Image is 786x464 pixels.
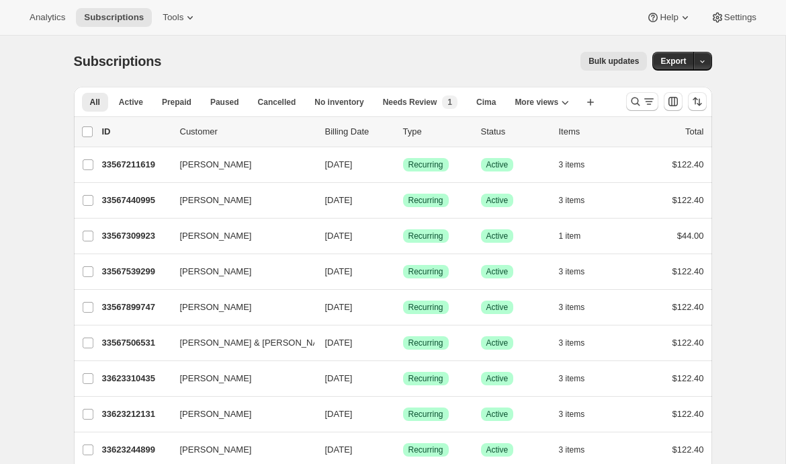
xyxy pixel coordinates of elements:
span: All [90,97,100,108]
span: Export [660,56,686,67]
span: [PERSON_NAME] [180,443,252,457]
p: 33567211619 [102,158,169,171]
button: 3 items [559,369,600,388]
span: [DATE] [325,409,353,419]
button: More views [507,93,577,112]
span: Active [486,444,509,455]
div: 33567506531[PERSON_NAME] & [PERSON_NAME][DATE]SuccessRecurringSuccessActive3 items$122.40 [102,334,704,352]
span: $122.40 [672,373,704,383]
span: Help [660,12,678,23]
p: 33567899747 [102,301,169,314]
span: Cima [476,97,496,108]
p: Status [481,125,548,139]
span: Active [486,373,509,384]
p: Customer [180,125,314,139]
span: Active [486,159,509,170]
span: Recurring [408,159,443,170]
span: [DATE] [325,266,353,276]
button: [PERSON_NAME] [172,261,306,282]
div: 33623212131[PERSON_NAME][DATE]SuccessRecurringSuccessActive3 items$122.40 [102,405,704,424]
button: [PERSON_NAME] [172,368,306,389]
p: 33567440995 [102,194,169,207]
button: [PERSON_NAME] [172,225,306,247]
span: 3 items [559,266,585,277]
p: 33567309923 [102,229,169,243]
span: 3 items [559,409,585,420]
button: 3 items [559,262,600,281]
div: 33567899747[PERSON_NAME][DATE]SuccessRecurringSuccessActive3 items$122.40 [102,298,704,317]
p: Billing Date [325,125,392,139]
button: Help [638,8,699,27]
button: [PERSON_NAME] [172,154,306,176]
button: Create new view [580,93,601,112]
span: Recurring [408,409,443,420]
span: [PERSON_NAME] & [PERSON_NAME] [180,336,335,350]
button: [PERSON_NAME] [172,403,306,425]
span: Paused [210,97,239,108]
span: Active [486,266,509,277]
span: No inventory [314,97,363,108]
span: [PERSON_NAME] [180,229,252,243]
button: 3 items [559,298,600,317]
span: Tools [163,12,183,23]
button: [PERSON_NAME] & [PERSON_NAME] [172,332,306,354]
span: Active [486,302,509,313]
div: 33623310435[PERSON_NAME][DATE]SuccessRecurringSuccessActive3 items$122.40 [102,369,704,388]
span: $122.40 [672,409,704,419]
span: Recurring [408,444,443,455]
button: Analytics [21,8,73,27]
span: Subscriptions [74,54,162,69]
span: [DATE] [325,159,353,169]
button: 3 items [559,334,600,352]
span: Analytics [30,12,65,23]
button: Bulk updates [580,52,647,71]
span: Subscriptions [84,12,144,23]
span: [PERSON_NAME] [180,408,252,421]
span: [PERSON_NAME] [180,301,252,314]
p: ID [102,125,169,139]
button: Export [652,52,694,71]
p: Total [685,125,703,139]
button: Tools [155,8,205,27]
button: Sort the results [688,92,707,111]
p: 33623310435 [102,372,169,385]
div: 33567211619[PERSON_NAME][DATE]SuccessRecurringSuccessActive3 items$122.40 [102,155,704,174]
span: [PERSON_NAME] [180,194,252,207]
span: Cancelled [258,97,296,108]
p: 33567539299 [102,265,169,278]
span: 3 items [559,159,585,170]
button: [PERSON_NAME] [172,439,306,461]
span: Bulk updates [588,56,639,67]
div: Items [559,125,626,139]
p: 33567506531 [102,336,169,350]
button: Customize table column order and visibility [664,92,683,111]
span: Active [486,338,509,348]
button: Subscriptions [76,8,152,27]
div: 33567440995[PERSON_NAME][DATE]SuccessRecurringSuccessActive3 items$122.40 [102,191,704,210]
span: [DATE] [325,338,353,348]
button: 3 items [559,191,600,210]
span: Settings [724,12,756,23]
span: $122.40 [672,195,704,205]
span: Active [486,231,509,241]
span: 3 items [559,302,585,313]
span: Recurring [408,266,443,277]
div: 33623244899[PERSON_NAME][DATE]SuccessRecurringSuccessActive3 items$122.40 [102,440,704,459]
span: Recurring [408,338,443,348]
span: Recurring [408,231,443,241]
span: $122.40 [672,338,704,348]
span: 3 items [559,444,585,455]
span: 1 [447,97,452,108]
span: $122.40 [672,266,704,276]
button: 3 items [559,405,600,424]
span: 3 items [559,373,585,384]
span: $122.40 [672,302,704,312]
span: [PERSON_NAME] [180,158,252,171]
span: More views [515,97,558,108]
span: Needs Review [383,97,437,108]
p: 33623212131 [102,408,169,421]
button: Search and filter results [626,92,658,111]
span: [DATE] [325,373,353,383]
span: Recurring [408,195,443,206]
button: [PERSON_NAME] [172,297,306,318]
